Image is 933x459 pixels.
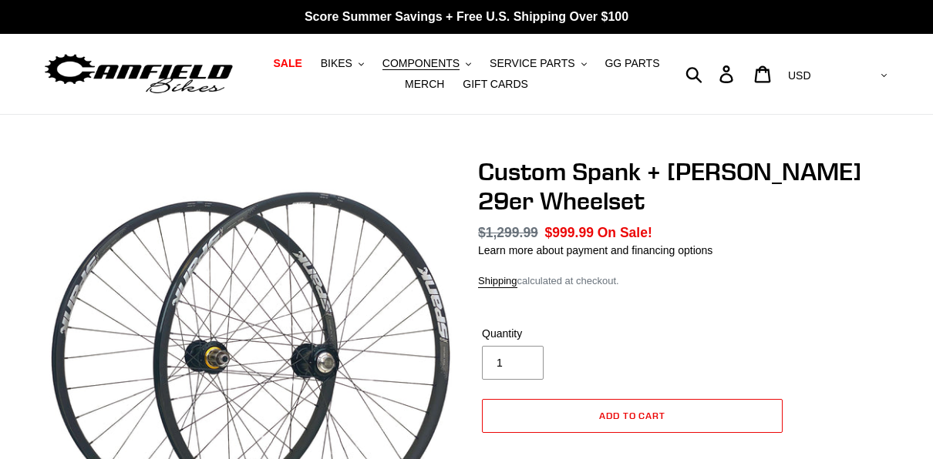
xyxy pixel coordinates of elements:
[490,57,574,70] span: SERVICE PARTS
[478,273,887,289] div: calculated at checkout.
[605,57,659,70] span: GG PARTS
[478,244,712,256] a: Learn more about payment and financing options
[313,53,372,74] button: BIKES
[545,225,594,240] span: $999.99
[405,78,444,91] span: MERCH
[273,57,301,70] span: SALE
[265,53,309,74] a: SALE
[382,57,460,70] span: COMPONENTS
[482,53,594,74] button: SERVICE PARTS
[321,57,352,70] span: BIKES
[598,223,652,243] span: On Sale!
[463,78,528,91] span: GIFT CARDS
[482,326,628,342] label: Quantity
[478,225,538,240] s: $1,299.99
[397,74,452,95] a: MERCH
[42,50,235,99] img: Canfield Bikes
[478,275,517,288] a: Shipping
[597,53,667,74] a: GG PARTS
[599,410,666,421] span: Add to cart
[482,399,783,433] button: Add to cart
[375,53,479,74] button: COMPONENTS
[455,74,536,95] a: GIFT CARDS
[478,157,887,216] h1: Custom Spank + [PERSON_NAME] 29er Wheelset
